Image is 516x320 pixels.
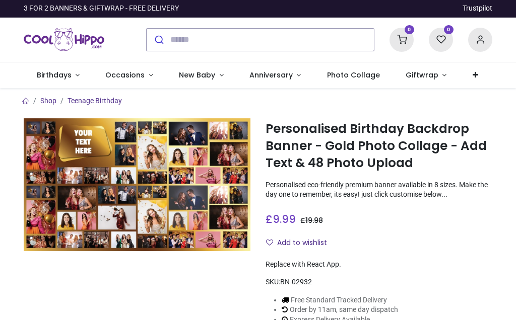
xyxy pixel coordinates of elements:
div: Replace with React App. [266,260,492,270]
span: BN-02932 [280,278,312,286]
span: Giftwrap [406,70,438,80]
img: Cool Hippo [24,26,104,54]
li: Order by 11am, same day dispatch [282,305,423,315]
img: Personalised Birthday Backdrop Banner - Gold Photo Collage - Add Text & 48 Photo Upload [24,118,250,252]
span: £ [266,212,296,226]
span: New Baby [179,70,215,80]
span: Anniversary [249,70,293,80]
a: Giftwrap [393,62,460,89]
a: 0 [390,35,414,43]
a: Shop [40,97,56,105]
h1: Personalised Birthday Backdrop Banner - Gold Photo Collage - Add Text & 48 Photo Upload [266,120,492,172]
button: Submit [147,29,170,51]
p: Personalised eco-friendly premium banner available in 8 sizes. Make the day one to remember, its ... [266,180,492,200]
a: Birthdays [24,62,93,89]
a: 0 [429,35,453,43]
a: New Baby [166,62,237,89]
li: Free Standard Tracked Delivery [282,295,423,305]
a: Anniversary [236,62,314,89]
sup: 0 [405,25,414,35]
span: 9.99 [273,212,296,226]
a: Logo of Cool Hippo [24,26,104,54]
div: 3 FOR 2 BANNERS & GIFTWRAP - FREE DELIVERY [24,4,179,14]
button: Add to wishlistAdd to wishlist [266,234,336,252]
span: 19.98 [305,215,323,225]
span: Occasions [105,70,145,80]
i: Add to wishlist [266,239,273,246]
span: £ [300,215,323,225]
span: Photo Collage [327,70,380,80]
div: SKU: [266,277,492,287]
a: Teenage Birthday [68,97,122,105]
a: Occasions [93,62,166,89]
a: Trustpilot [463,4,492,14]
span: Birthdays [37,70,72,80]
sup: 0 [444,25,454,35]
